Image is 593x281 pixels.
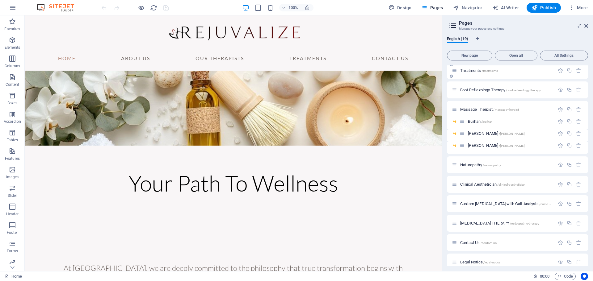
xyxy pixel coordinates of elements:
div: Duplicate [567,259,572,265]
div: Remove [576,259,581,265]
p: Accordion [4,119,21,124]
div: Contact Us/contact-us [458,241,555,245]
div: Duplicate [567,119,572,124]
button: Navigator [451,3,485,13]
span: /contact-us [481,241,497,245]
div: [MEDICAL_DATA] THERAPY/osteopathic-therapy [458,221,555,225]
span: Click to open page [460,260,500,264]
span: /massage-therpist [493,108,519,111]
span: Click to open page [460,240,497,245]
span: Click to open page [460,163,501,167]
div: [PERSON_NAME]/[PERSON_NAME] [466,131,555,135]
span: /burhan [481,120,493,123]
div: Massage Therpist/massage-therpist [458,107,555,111]
div: Settings [558,240,563,245]
button: All Settings [540,51,588,60]
p: Footer [7,230,18,235]
div: Settings [558,143,563,148]
span: 00 00 [540,273,549,280]
span: /clinical-aesthetician [497,183,525,186]
p: Images [6,175,19,180]
div: Settings [558,68,563,73]
span: /[PERSON_NAME] [499,144,525,147]
div: Settings [558,182,563,187]
div: Remove [576,107,581,112]
span: Click to open page [468,143,525,148]
h6: Session time [533,273,550,280]
span: /foot-reflexology-therapy [506,89,540,92]
div: Duplicate [567,162,572,167]
span: Click to open page [460,107,519,112]
div: Language Tabs [447,36,588,48]
button: Click here to leave preview mode and continue editing [137,4,145,11]
div: Settings [558,87,563,93]
span: Click to open page [468,119,493,124]
div: Duplicate [567,131,572,136]
p: Boxes [7,101,18,105]
div: Remove [576,131,581,136]
div: Settings [558,221,563,226]
span: New page [450,54,490,57]
span: Click to open page [460,68,498,73]
div: Duplicate [567,68,572,73]
span: Click to open page [460,88,541,92]
div: Duplicate [567,240,572,245]
span: /legal-notice [483,261,501,264]
button: Open all [495,51,537,60]
h3: Manage your pages and settings [459,26,576,31]
div: Clinical Aesthetician/clinical-aesthetician [458,182,555,186]
span: /osteopathic-therapy [510,222,539,225]
button: Usercentrics [581,273,588,280]
p: Features [5,156,20,161]
span: : [544,274,545,279]
div: Remove [576,119,581,124]
div: Duplicate [567,107,572,112]
span: Code [557,273,573,280]
div: Foot Reflexology Therapy/foot-reflexology-therapy [458,88,555,92]
h2: Pages [459,20,588,26]
a: Click to cancel selection. Double-click to open Pages [5,273,22,280]
span: /naturopathy [483,163,501,167]
p: Forms [7,249,18,254]
div: Remove [576,68,581,73]
div: Settings [558,131,563,136]
span: Publish [532,5,556,11]
div: Treatments/treatments [458,68,555,72]
h6: 100% [288,4,298,11]
button: Design [386,3,414,13]
img: Editor Logo [36,4,82,11]
span: All Settings [543,54,585,57]
div: Duplicate [567,143,572,148]
button: reload [150,4,157,11]
button: New page [447,51,492,60]
div: Duplicate [567,221,572,226]
div: Legal Notice/legal-notice [458,260,555,264]
div: Burhan/burhan [466,119,555,123]
div: Remove [576,162,581,167]
div: Remove [576,87,581,93]
div: Settings [558,107,563,112]
div: Remove [576,221,581,226]
i: On resize automatically adjust zoom level to fit chosen device. [305,5,310,10]
button: Publish [527,3,561,13]
div: Duplicate [567,182,572,187]
span: Design [389,5,412,11]
button: AI Writer [490,3,522,13]
div: Remove [576,182,581,187]
p: Tables [7,138,18,143]
span: /[PERSON_NAME] [499,132,525,135]
div: Remove [576,143,581,148]
span: More [568,5,588,11]
div: Naturopathy/naturopathy [458,163,555,167]
p: Content [6,82,19,87]
p: Columns [5,64,20,68]
div: Duplicate [567,87,572,93]
span: Click to open page [468,131,525,136]
p: Header [6,212,19,217]
button: More [566,3,590,13]
span: English (19) [447,35,468,44]
div: Remove [576,201,581,206]
i: Reload page [150,4,157,11]
span: Open all [498,54,535,57]
p: Elements [5,45,20,50]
